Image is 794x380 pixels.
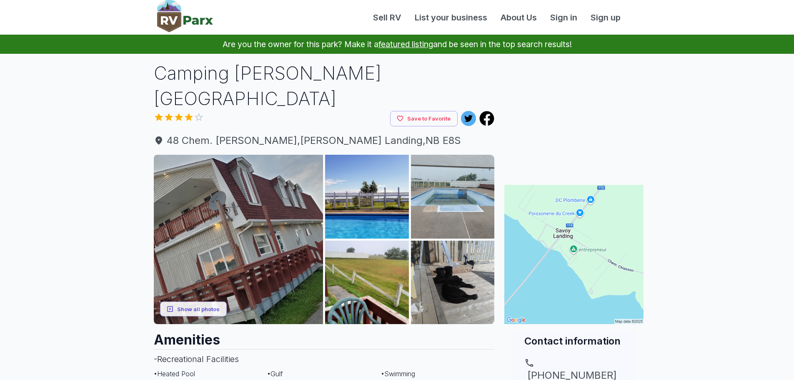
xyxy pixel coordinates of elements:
[584,11,627,24] a: Sign up
[544,11,584,24] a: Sign in
[504,60,644,165] iframe: Advertisement
[411,155,495,239] img: AAcXr8r68FxO3m2TL5jUqvlMJyckhWJ_1YOPtYrddL5vO_ssJ4rv7Gde19siDmk-wK1BTavFqL_b_wkVTpy4GE2uCOQ_ahzPV...
[504,185,644,324] img: Map for Camping Janine du Havre
[154,133,495,148] a: 48 Chem. [PERSON_NAME],[PERSON_NAME] Landing,NB E8S
[154,155,323,325] img: AAcXr8q6aMmwzea4sA3J-trT32Vjo_dvBhIW_424kAVRuC9R_MpkGRBY2cpp3Qg6w3iA3dhkd45UgeF3UWORX1OUmcGLCokGz...
[325,241,409,325] img: AAcXr8rYuxK7Klc3vnognh_byzwWeNoJcGGfCleIEdkL2NTxQBgEeYCi2Lobq7YPnyOjLlnbbDXDtWGa9e25CKF3hSFRDNI5y...
[494,11,544,24] a: About Us
[366,11,408,24] a: Sell RV
[411,241,495,325] img: AAcXr8oDilCqw5TaCLTVT2APhwcs8CCu__rk22sYECH2xfzvOlCiKKe90lfQNigrGIAjaqEm1L52RJV-IPYtxeLQjqnaw8BQF...
[524,334,624,348] h2: Contact information
[154,60,495,111] h1: Camping [PERSON_NAME] [GEOGRAPHIC_DATA]
[154,133,495,148] span: 48 Chem. [PERSON_NAME] , [PERSON_NAME] Landing , NB E8S
[267,370,283,378] span: • Gulf
[154,324,495,349] h2: Amenities
[378,39,433,49] a: featured listing
[160,301,227,317] button: Show all photos
[154,349,495,369] h3: - Recreational Facilities
[381,370,415,378] span: • Swimming
[408,11,494,24] a: List your business
[390,111,458,126] button: Save to Favorite
[154,370,195,378] span: • Heated Pool
[325,155,409,239] img: AAcXr8qqEJuKo-ovqcKb6hetU6XmnTYViZOuDy0QbIOkeQf_8XtI_HHKv46bE70_lZfd5uxgvp5bTm6RUEpAWs-5WmxUvlpis...
[10,35,784,54] p: Are you the owner for this park? Make it a and be seen in the top search results!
